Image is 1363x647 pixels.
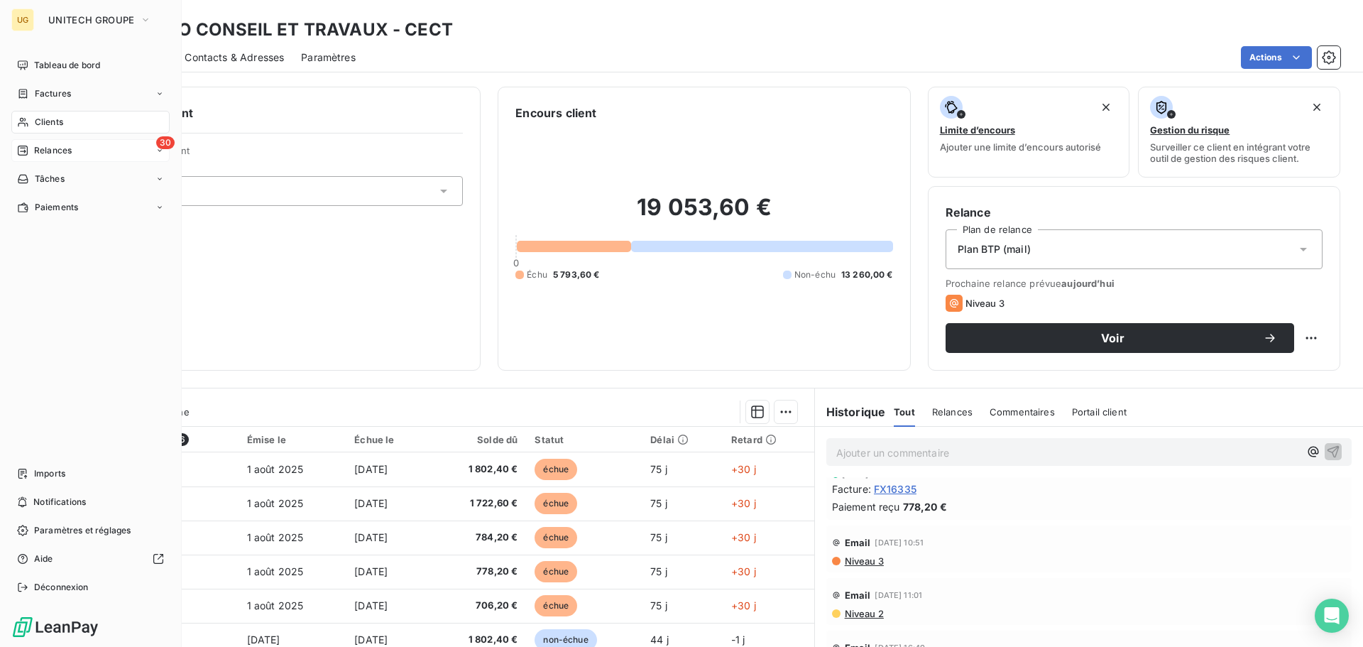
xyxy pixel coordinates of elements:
[535,434,633,445] div: Statut
[1150,124,1230,136] span: Gestion du risque
[535,493,577,514] span: échue
[650,497,667,509] span: 75 j
[963,332,1263,344] span: Voir
[874,482,916,496] span: FX16335
[650,434,714,445] div: Délai
[11,548,170,570] a: Aide
[114,145,463,165] span: Propriétés Client
[845,537,871,548] span: Email
[438,531,518,545] span: 784,20 €
[990,406,1055,418] span: Commentaires
[33,496,86,509] span: Notifications
[842,470,869,479] span: [DATE]
[928,87,1130,178] button: Limite d’encoursAjouter une limite d’encours autorisé
[438,633,518,647] span: 1 802,40 €
[1150,141,1328,164] span: Surveiller ce client en intégrant votre outil de gestion des risques client.
[527,268,547,281] span: Échu
[354,599,388,611] span: [DATE]
[731,531,756,543] span: +30 j
[354,531,388,543] span: [DATE]
[35,116,63,129] span: Clients
[650,463,667,475] span: 75 j
[247,565,304,577] span: 1 août 2025
[894,406,915,418] span: Tout
[354,434,420,445] div: Échue le
[731,634,745,646] span: -1 j
[875,591,922,599] span: [DATE] 11:01
[794,268,836,281] span: Non-échu
[515,193,892,236] h2: 19 053,60 €
[1138,87,1340,178] button: Gestion du risqueSurveiller ce client en intégrant votre outil de gestion des risques client.
[841,268,893,281] span: 13 260,00 €
[34,553,53,565] span: Aide
[247,531,304,543] span: 1 août 2025
[946,323,1294,353] button: Voir
[650,634,669,646] span: 44 j
[932,406,973,418] span: Relances
[156,136,175,149] span: 30
[650,599,667,611] span: 75 j
[35,87,71,100] span: Factures
[875,538,924,547] span: [DATE] 10:51
[34,144,72,157] span: Relances
[815,403,886,420] h6: Historique
[438,496,518,511] span: 1 722,60 €
[731,565,756,577] span: +30 j
[185,50,284,65] span: Contacts & Adresses
[535,561,577,582] span: échue
[731,497,756,509] span: +30 j
[650,531,667,543] span: 75 j
[86,104,463,121] h6: Informations client
[438,434,518,445] div: Solde dû
[125,17,453,43] h3: ENVIRO CONSEIL ET TRAVAUX - CECT
[11,9,34,31] div: UG
[35,201,78,214] span: Paiements
[354,565,388,577] span: [DATE]
[845,589,871,601] span: Email
[1072,406,1127,418] span: Portail client
[515,104,596,121] h6: Encours client
[965,298,1005,309] span: Niveau 3
[731,599,756,611] span: +30 j
[832,499,900,514] span: Paiement reçu
[34,59,100,72] span: Tableau de bord
[247,497,304,509] span: 1 août 2025
[354,634,388,646] span: [DATE]
[11,616,99,638] img: Logo LeanPay
[34,581,89,594] span: Déconnexion
[35,173,65,185] span: Tâches
[34,524,131,537] span: Paramètres et réglages
[535,595,577,616] span: échue
[553,268,600,281] span: 5 793,60 €
[731,434,806,445] div: Retard
[247,599,304,611] span: 1 août 2025
[832,482,871,496] span: Facture :
[34,467,65,480] span: Imports
[513,257,519,268] span: 0
[731,463,756,475] span: +30 j
[958,242,1031,256] span: Plan BTP (mail)
[438,599,518,613] span: 706,20 €
[535,527,577,548] span: échue
[354,463,388,475] span: [DATE]
[48,14,134,26] span: UNITECH GROUPE
[247,434,338,445] div: Émise le
[247,463,304,475] span: 1 août 2025
[247,634,280,646] span: [DATE]
[354,497,388,509] span: [DATE]
[438,565,518,579] span: 778,20 €
[940,124,1015,136] span: Limite d’encours
[903,499,947,514] span: 778,20 €
[438,462,518,477] span: 1 802,40 €
[946,278,1323,289] span: Prochaine relance prévue
[843,555,884,567] span: Niveau 3
[843,608,884,619] span: Niveau 2
[940,141,1101,153] span: Ajouter une limite d’encours autorisé
[1061,278,1115,289] span: aujourd’hui
[535,459,577,480] span: échue
[301,50,356,65] span: Paramètres
[1241,46,1312,69] button: Actions
[650,565,667,577] span: 75 j
[946,204,1323,221] h6: Relance
[1315,599,1349,633] div: Open Intercom Messenger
